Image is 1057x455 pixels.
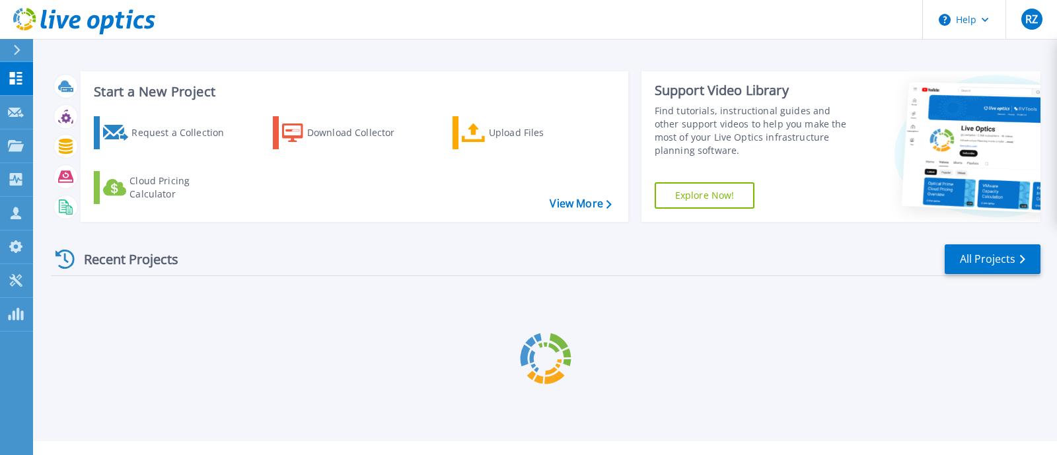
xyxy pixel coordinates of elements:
a: Cloud Pricing Calculator [94,171,241,204]
div: Recent Projects [51,243,196,275]
a: View More [550,197,611,210]
a: Explore Now! [655,182,755,209]
div: Find tutorials, instructional guides and other support videos to help you make the most of your L... [655,104,856,157]
a: Request a Collection [94,116,241,149]
a: Upload Files [453,116,600,149]
div: Support Video Library [655,82,856,99]
div: Download Collector [307,120,413,146]
a: Download Collector [273,116,420,149]
a: All Projects [945,244,1040,274]
h3: Start a New Project [94,85,611,99]
div: Upload Files [489,120,595,146]
div: Request a Collection [131,120,237,146]
span: RZ [1025,14,1038,24]
div: Cloud Pricing Calculator [129,174,235,201]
